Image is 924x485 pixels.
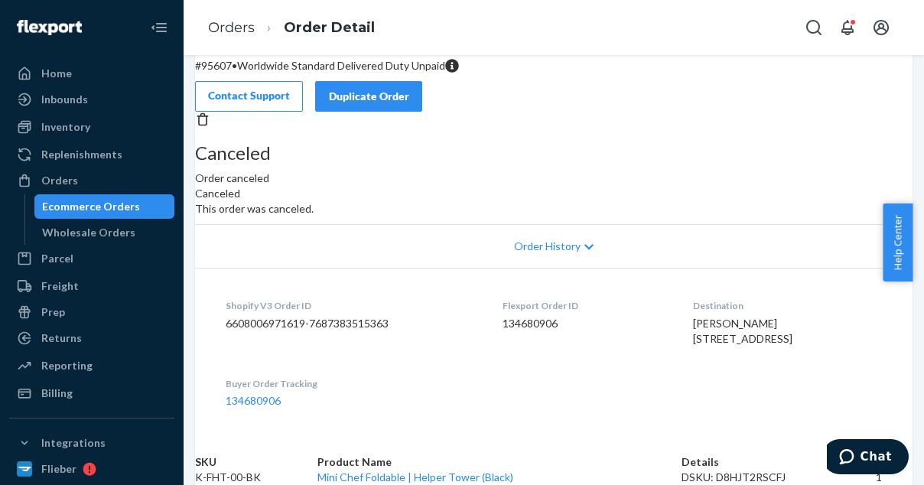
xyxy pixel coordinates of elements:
div: Prep [41,304,65,320]
dd: 6608006971619-7687383515363 [226,316,478,331]
div: Duplicate Order [328,89,409,104]
span: Order History [514,239,581,254]
dt: Buyer Order Tracking [226,377,478,390]
p: This order was canceled. [195,201,913,216]
a: Billing [9,381,174,405]
div: Flieber [41,461,76,477]
div: Wholesale Orders [42,225,135,240]
button: Open account menu [866,12,896,43]
dt: Flexport Order ID [503,299,668,312]
div: Freight [41,278,79,294]
a: Home [9,61,174,86]
dt: Shopify V3 Order ID [226,299,478,312]
a: Inventory [9,115,174,139]
a: Reporting [9,353,174,378]
a: Returns [9,326,174,350]
th: Details [682,454,875,470]
a: Contact Support [195,81,303,112]
a: Order Detail [284,19,375,36]
a: Orders [208,19,255,36]
div: Inventory [41,119,90,135]
button: Close Navigation [144,12,174,43]
a: Wholesale Orders [34,220,175,245]
div: Returns [41,330,82,346]
div: Replenishments [41,147,122,162]
td: K-FHT-00-BK [195,470,317,485]
iframe: Opens a widget where you can chat to one of our agents [827,439,909,477]
img: Flexport logo [17,20,82,35]
div: Ecommerce Orders [42,199,140,214]
dd: 134680906 [503,316,668,331]
div: Inbounds [41,92,88,107]
th: SKU [195,454,317,470]
p: # 95607 [195,58,913,73]
button: Open Search Box [799,12,829,43]
a: Replenishments [9,142,174,167]
div: DSKU: D8HJT2RSCFJ [682,470,875,485]
a: Freight [9,274,174,298]
div: Order canceled [195,143,913,186]
div: Reporting [41,358,93,373]
a: 134680906 [226,394,281,407]
a: Flieber [9,457,174,481]
span: Worldwide Standard Delivered Duty Unpaid [237,59,445,72]
h3: Canceled [195,143,913,163]
ol: breadcrumbs [196,5,387,50]
a: Orders [9,168,174,193]
a: Prep [9,300,174,324]
button: Open notifications [832,12,863,43]
button: Integrations [9,431,174,455]
a: Mini Chef Foldable | Helper Tower (Black) [317,470,513,483]
a: Inbounds [9,87,174,112]
div: Home [41,66,72,81]
span: • [232,59,237,72]
div: Billing [41,386,73,401]
th: Product Name [317,454,682,470]
button: Duplicate Order [315,81,422,112]
div: Parcel [41,251,73,266]
header: Canceled [195,186,913,201]
div: Orders [41,173,78,188]
a: Ecommerce Orders [34,194,175,219]
dt: Destination [693,299,882,312]
a: Parcel [9,246,174,271]
div: Integrations [41,435,106,451]
button: Help Center [883,203,913,282]
span: [PERSON_NAME] [STREET_ADDRESS] [693,317,792,345]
